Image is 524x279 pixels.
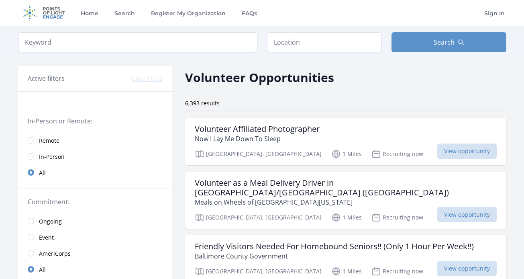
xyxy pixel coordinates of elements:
span: Remote [39,137,59,145]
p: 1 Miles [331,267,362,276]
h2: Volunteer Opportunities [185,68,334,86]
legend: In-Person or Remote: [28,116,163,126]
a: Ongoing [18,213,172,229]
span: View opportunity [437,261,497,276]
h3: Friendly Visitors Needed For Homebound Seniors!! (Only 1 Hour Per Week!!) [195,242,474,251]
p: 1 Miles [331,213,362,222]
p: [GEOGRAPHIC_DATA], [GEOGRAPHIC_DATA] [195,149,322,159]
p: Recruiting now [371,267,423,276]
p: 1 Miles [331,149,362,159]
h3: Active filters [28,74,65,83]
p: Meals on Wheels of [GEOGRAPHIC_DATA][US_STATE] [195,197,497,207]
p: [GEOGRAPHIC_DATA], [GEOGRAPHIC_DATA] [195,213,322,222]
p: Recruiting now [371,213,423,222]
a: Remote [18,132,172,148]
p: Now I Lay Me Down To Sleep [195,134,320,144]
span: View opportunity [437,144,497,159]
span: All [39,266,46,274]
h3: Volunteer as a Meal Delivery Driver in [GEOGRAPHIC_DATA]/[GEOGRAPHIC_DATA] ([GEOGRAPHIC_DATA]) [195,178,497,197]
span: Ongoing [39,217,62,226]
a: All [18,261,172,277]
a: In-Person [18,148,172,164]
button: Search [391,32,506,52]
input: Location [267,32,382,52]
button: Clear filters [132,75,163,83]
p: Recruiting now [371,149,423,159]
p: Baltimore County Government [195,251,474,261]
a: Volunteer as a Meal Delivery Driver in [GEOGRAPHIC_DATA]/[GEOGRAPHIC_DATA] ([GEOGRAPHIC_DATA]) Me... [185,172,506,229]
span: AmeriCorps [39,250,71,258]
a: Event [18,229,172,245]
span: Search [434,37,455,47]
p: [GEOGRAPHIC_DATA], [GEOGRAPHIC_DATA] [195,267,322,276]
span: Event [39,234,54,242]
a: Volunteer Affiliated Photographer Now I Lay Me Down To Sleep [GEOGRAPHIC_DATA], [GEOGRAPHIC_DATA]... [185,118,506,165]
span: 6,393 results [185,99,220,107]
a: AmeriCorps [18,245,172,261]
h3: Volunteer Affiliated Photographer [195,124,320,134]
a: All [18,164,172,181]
input: Keyword [18,32,257,52]
span: In-Person [39,153,65,161]
span: All [39,169,46,177]
legend: Commitment: [28,197,163,207]
span: View opportunity [437,207,497,222]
